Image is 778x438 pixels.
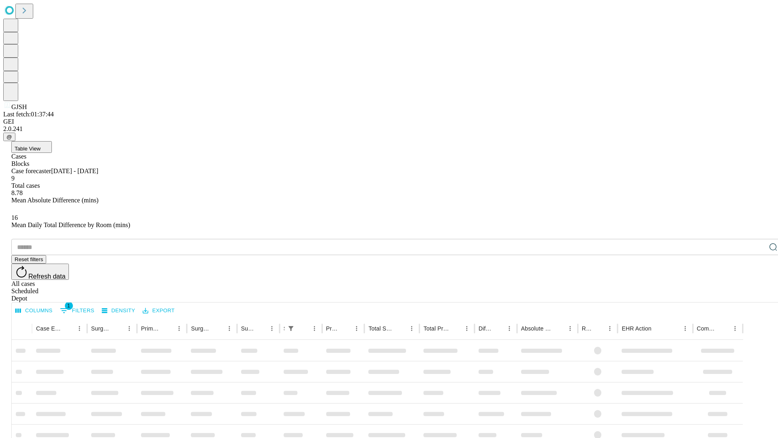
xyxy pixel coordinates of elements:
button: Menu [224,323,235,334]
button: Menu [564,323,576,334]
div: Comments [697,325,717,332]
button: Menu [74,323,85,334]
div: Absolute Difference [521,325,552,332]
span: Reset filters [15,256,43,262]
button: Sort [112,323,124,334]
button: Density [100,305,137,317]
span: Mean Daily Total Difference by Room (mins) [11,221,130,228]
button: Menu [604,323,616,334]
div: Predicted In Room Duration [326,325,339,332]
div: 1 active filter [285,323,297,334]
button: Menu [173,323,185,334]
div: Total Scheduled Duration [368,325,394,332]
button: Sort [718,323,729,334]
span: 1 [65,302,73,310]
button: Sort [652,323,664,334]
button: Sort [340,323,351,334]
div: Resolved in EHR [582,325,592,332]
button: Sort [62,323,74,334]
span: Table View [15,146,41,152]
button: Table View [11,141,52,153]
span: Total cases [11,182,40,189]
button: Sort [297,323,309,334]
div: Case Epic Id [36,325,62,332]
button: Menu [461,323,472,334]
span: 16 [11,214,18,221]
button: Sort [450,323,461,334]
button: Sort [553,323,564,334]
div: Primary Service [141,325,161,332]
div: Scheduled In Room Duration [284,325,284,332]
button: Menu [680,323,691,334]
div: Total Predicted Duration [423,325,449,332]
button: Menu [729,323,741,334]
span: GJSH [11,103,27,110]
button: Menu [351,323,362,334]
span: Refresh data [28,273,66,280]
button: Sort [212,323,224,334]
button: Menu [406,323,417,334]
div: Surgery Date [241,325,254,332]
button: Menu [309,323,320,334]
div: Surgeon Name [91,325,111,332]
span: Case forecaster [11,167,51,174]
button: @ [3,133,15,141]
button: Sort [492,323,504,334]
button: Sort [593,323,604,334]
div: GEI [3,118,775,125]
span: Last fetch: 01:37:44 [3,111,54,118]
button: Sort [162,323,173,334]
span: 8.78 [11,189,23,196]
button: Export [141,305,177,317]
button: Refresh data [11,264,69,280]
button: Sort [395,323,406,334]
button: Menu [504,323,515,334]
button: Menu [266,323,278,334]
span: [DATE] - [DATE] [51,167,98,174]
button: Show filters [285,323,297,334]
button: Sort [255,323,266,334]
span: 9 [11,175,15,182]
div: EHR Action [622,325,651,332]
button: Menu [124,323,135,334]
div: 2.0.241 [3,125,775,133]
button: Reset filters [11,255,46,264]
span: Mean Absolute Difference (mins) [11,197,98,204]
button: Select columns [13,305,55,317]
button: Show filters [58,304,96,317]
span: @ [6,134,12,140]
div: Difference [479,325,492,332]
div: Surgery Name [191,325,211,332]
